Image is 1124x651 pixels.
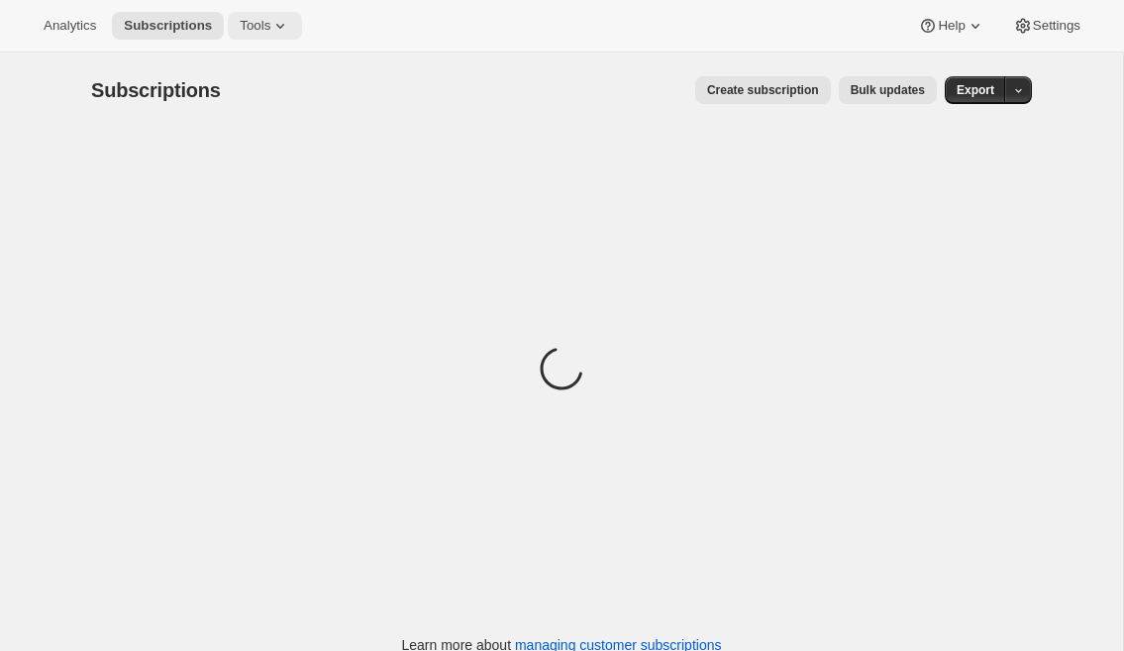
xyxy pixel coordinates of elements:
[839,76,937,104] button: Bulk updates
[44,18,96,34] span: Analytics
[957,82,994,98] span: Export
[32,12,108,40] button: Analytics
[124,18,212,34] span: Subscriptions
[91,79,221,101] span: Subscriptions
[1001,12,1092,40] button: Settings
[906,12,996,40] button: Help
[851,82,925,98] span: Bulk updates
[938,18,965,34] span: Help
[695,76,831,104] button: Create subscription
[707,82,819,98] span: Create subscription
[1033,18,1080,34] span: Settings
[112,12,224,40] button: Subscriptions
[945,76,1006,104] button: Export
[240,18,270,34] span: Tools
[228,12,302,40] button: Tools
